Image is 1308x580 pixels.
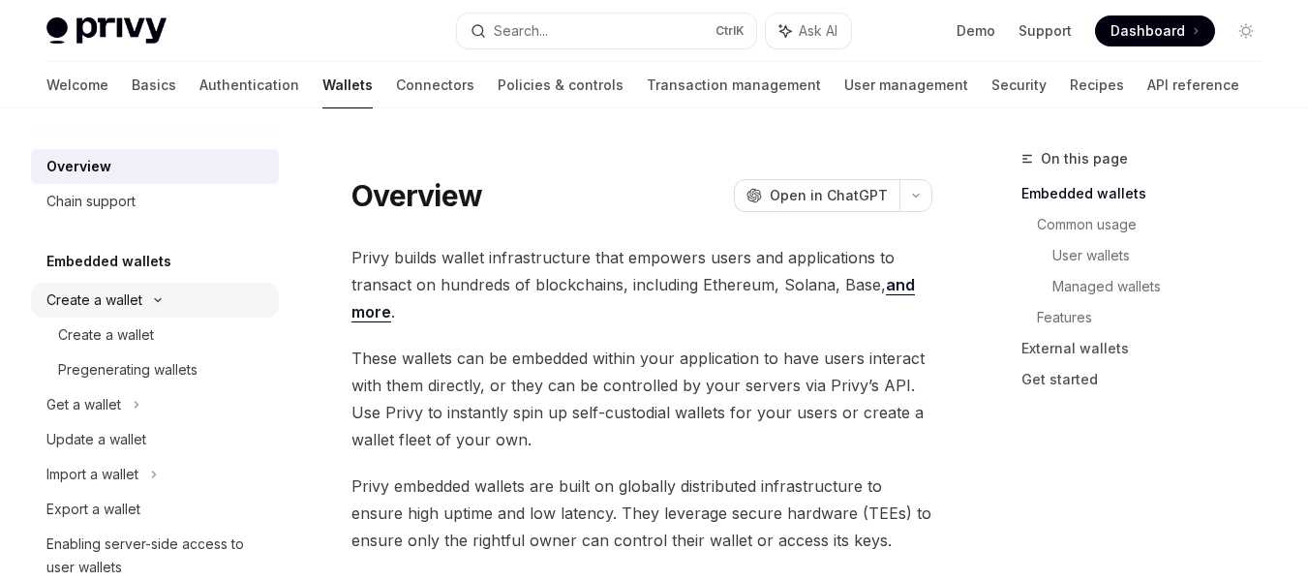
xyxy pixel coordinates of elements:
[1052,271,1277,302] a: Managed wallets
[1231,15,1262,46] button: Toggle dark mode
[715,23,745,39] span: Ctrl K
[31,352,279,387] a: Pregenerating wallets
[46,428,146,451] div: Update a wallet
[1037,302,1277,333] a: Features
[46,533,267,579] div: Enabling server-side access to user wallets
[322,62,373,108] a: Wallets
[1037,209,1277,240] a: Common usage
[734,179,899,212] button: Open in ChatGPT
[844,62,968,108] a: User management
[1021,364,1277,395] a: Get started
[46,463,138,486] div: Import a wallet
[351,244,932,325] span: Privy builds wallet infrastructure that empowers users and applications to transact on hundreds o...
[1021,178,1277,209] a: Embedded wallets
[457,14,757,48] button: Search...CtrlK
[770,186,888,205] span: Open in ChatGPT
[46,190,136,213] div: Chain support
[1070,62,1124,108] a: Recipes
[498,62,624,108] a: Policies & controls
[58,358,198,382] div: Pregenerating wallets
[46,62,108,108] a: Welcome
[647,62,821,108] a: Transaction management
[351,178,482,213] h1: Overview
[957,21,995,41] a: Demo
[31,184,279,219] a: Chain support
[1019,21,1072,41] a: Support
[46,155,111,178] div: Overview
[351,345,932,453] span: These wallets can be embedded within your application to have users interact with them directly, ...
[46,17,167,45] img: light logo
[396,62,474,108] a: Connectors
[799,21,837,41] span: Ask AI
[991,62,1047,108] a: Security
[46,250,171,273] h5: Embedded wallets
[31,422,279,457] a: Update a wallet
[46,498,140,521] div: Export a wallet
[351,473,932,554] span: Privy embedded wallets are built on globally distributed infrastructure to ensure high uptime and...
[46,289,142,312] div: Create a wallet
[132,62,176,108] a: Basics
[766,14,851,48] button: Ask AI
[199,62,299,108] a: Authentication
[494,19,548,43] div: Search...
[1052,240,1277,271] a: User wallets
[1021,333,1277,364] a: External wallets
[1110,21,1185,41] span: Dashboard
[31,149,279,184] a: Overview
[1095,15,1215,46] a: Dashboard
[46,393,121,416] div: Get a wallet
[1041,147,1128,170] span: On this page
[31,318,279,352] a: Create a wallet
[1147,62,1239,108] a: API reference
[58,323,154,347] div: Create a wallet
[31,492,279,527] a: Export a wallet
